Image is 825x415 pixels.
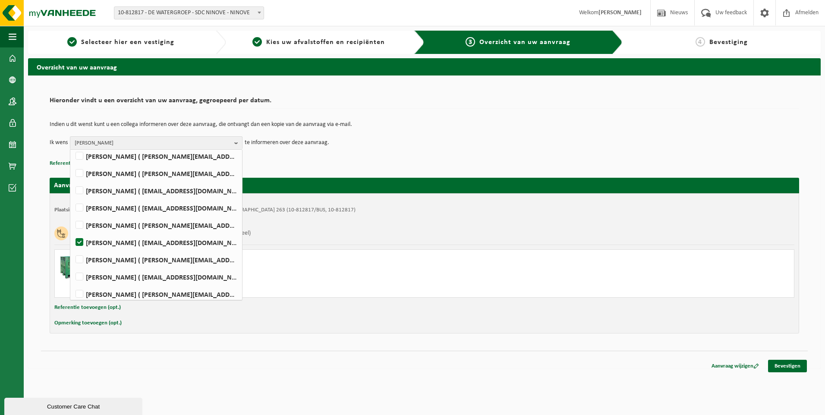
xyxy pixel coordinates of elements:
button: [PERSON_NAME] [70,136,242,149]
iframe: chat widget [4,396,144,415]
strong: [PERSON_NAME] [598,9,642,16]
label: [PERSON_NAME] ( [EMAIL_ADDRESS][DOMAIN_NAME] ) [74,201,238,214]
label: [PERSON_NAME] ( [PERSON_NAME][EMAIL_ADDRESS][DOMAIN_NAME] ) [74,167,238,180]
label: [PERSON_NAME] ( [EMAIL_ADDRESS][DOMAIN_NAME] ) [74,270,238,283]
label: [PERSON_NAME] ( [PERSON_NAME][EMAIL_ADDRESS][DOMAIN_NAME] ) [74,150,238,163]
strong: Plaatsingsadres: [54,207,92,213]
img: PB-HB-1400-HPE-GN-01.png [59,254,85,280]
span: 10-812817 - DE WATERGROEP - SDC NINOVE - NINOVE [114,7,264,19]
a: 2Kies uw afvalstoffen en recipiënten [230,37,407,47]
span: Selecteer hier een vestiging [81,39,174,46]
label: [PERSON_NAME] ( [PERSON_NAME][EMAIL_ADDRESS][DOMAIN_NAME] ) [74,219,238,232]
button: Referentie toevoegen (opt.) [54,302,121,313]
span: 10-812817 - DE WATERGROEP - SDC NINOVE - NINOVE [114,6,264,19]
span: 2 [252,37,262,47]
span: 1 [67,37,77,47]
a: Bevestigen [768,360,807,372]
label: [PERSON_NAME] ( [EMAIL_ADDRESS][DOMAIN_NAME] ) [74,236,238,249]
strong: Aanvraag voor [DATE] [54,182,119,189]
label: [PERSON_NAME] ( [PERSON_NAME][EMAIL_ADDRESS][DOMAIN_NAME] ) [74,253,238,266]
span: 4 [696,37,705,47]
a: Aanvraag wijzigen [705,360,765,372]
button: Opmerking toevoegen (opt.) [54,318,122,329]
span: Overzicht van uw aanvraag [479,39,570,46]
p: Indien u dit wenst kunt u een collega informeren over deze aanvraag, die ontvangt dan een kopie v... [50,122,799,128]
div: Aantal ophalen : 1 [94,279,459,286]
p: Ik wens [50,136,68,149]
h2: Overzicht van uw aanvraag [28,58,821,75]
h2: Hieronder vindt u een overzicht van uw aanvraag, gegroepeerd per datum. [50,97,799,109]
div: Ophalen en plaatsen lege [94,268,459,275]
p: te informeren over deze aanvraag. [245,136,329,149]
span: Bevestiging [709,39,748,46]
span: 3 [466,37,475,47]
a: 1Selecteer hier een vestiging [32,37,209,47]
label: [PERSON_NAME] ( [EMAIL_ADDRESS][DOMAIN_NAME] ) [74,184,238,197]
label: [PERSON_NAME] ( [PERSON_NAME][EMAIL_ADDRESS][DOMAIN_NAME] ) [74,288,238,301]
span: Kies uw afvalstoffen en recipiënten [266,39,385,46]
div: Aantal leveren: 1 [94,286,459,293]
span: [PERSON_NAME] [75,137,231,150]
button: Referentie toevoegen (opt.) [50,158,116,169]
